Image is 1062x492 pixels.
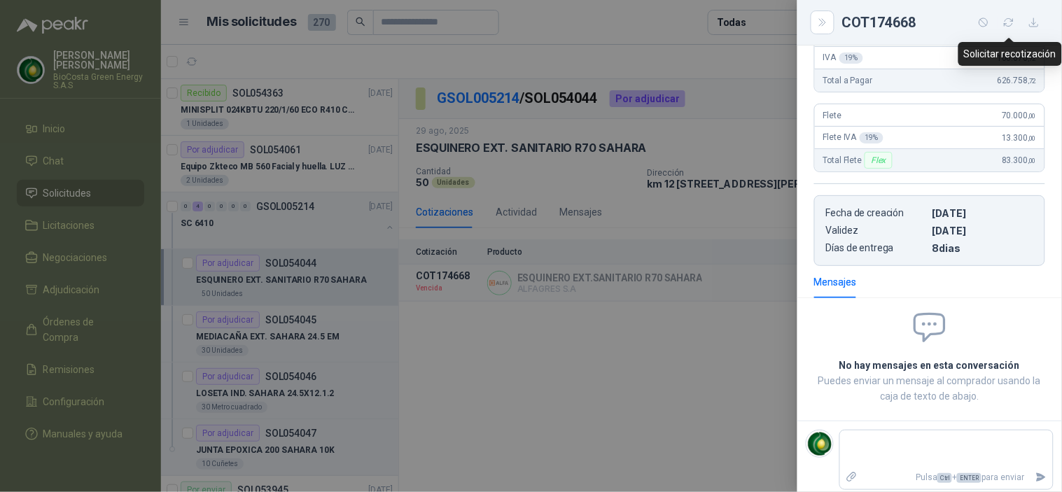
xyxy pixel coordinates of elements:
[1002,111,1036,120] span: 70.000
[826,207,927,219] p: Fecha de creación
[865,152,892,169] div: Flex
[932,207,1033,219] p: [DATE]
[840,465,864,490] label: Adjuntar archivos
[1028,112,1036,120] span: ,00
[823,52,863,64] span: IVA
[864,465,1030,490] p: Pulsa + para enviar
[1002,155,1036,165] span: 83.300
[823,76,872,85] span: Total a Pagar
[823,152,895,169] span: Total Flete
[1002,133,1036,143] span: 13.300
[1028,77,1036,85] span: ,72
[1030,465,1053,490] button: Enviar
[806,430,833,457] img: Company Logo
[997,76,1036,85] span: 626.758
[814,373,1045,404] p: Puedes enviar un mensaje al comprador usando la caja de texto de abajo.
[826,242,927,254] p: Días de entrega
[823,132,883,143] span: Flete IVA
[814,274,857,290] div: Mensajes
[958,42,1062,66] div: Solicitar recotización
[932,242,1033,254] p: 8 dias
[860,132,884,143] div: 19 %
[826,225,927,237] p: Validez
[937,473,952,483] span: Ctrl
[814,14,831,31] button: Close
[932,225,1033,237] p: [DATE]
[814,358,1045,373] h2: No hay mensajes en esta conversación
[823,111,841,120] span: Flete
[839,52,864,64] div: 19 %
[842,11,1045,34] div: COT174668
[957,473,981,483] span: ENTER
[1028,157,1036,164] span: ,00
[1028,134,1036,142] span: ,00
